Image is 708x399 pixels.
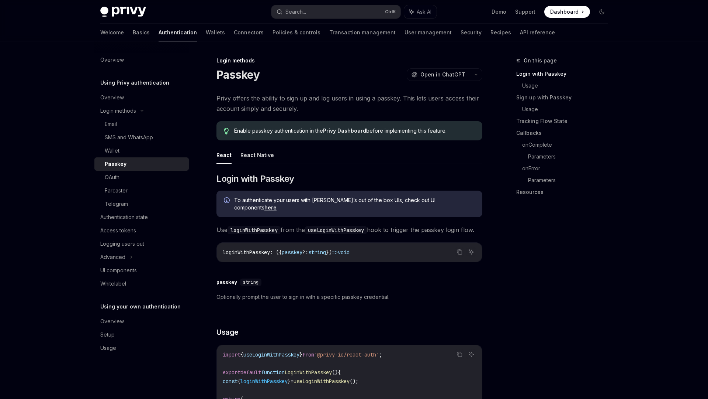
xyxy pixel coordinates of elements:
span: } [299,351,302,358]
a: Support [515,8,535,16]
a: Tracking Flow State [516,115,614,127]
span: Optionally prompt the user to sign in with a specific passkey credential. [216,293,482,301]
div: Farcaster [105,186,128,195]
span: ?: [302,249,308,256]
a: Overview [94,53,189,66]
a: onComplete [522,139,614,151]
span: On this page [524,56,557,65]
span: useLoginWithPasskey [294,378,350,385]
span: ; [379,351,382,358]
div: UI components [100,266,137,275]
span: Login with Passkey [216,173,294,185]
a: Wallet [94,144,189,157]
button: Search...CtrlK [271,5,400,18]
code: useLoginWithPasskey [305,226,367,234]
span: function [261,369,285,376]
a: Usage [522,80,614,92]
span: Privy offers the ability to sign up and log users in using a passkey. This lets users access thei... [216,93,482,114]
div: Whitelabel [100,279,126,288]
div: Overview [100,55,124,64]
span: To authenticate your users with [PERSON_NAME]’s out of the box UIs, check out UI components . [234,197,475,211]
div: Overview [100,317,124,326]
a: Authentication state [94,211,189,224]
button: Copy the contents from the code block [455,349,464,359]
a: Recipes [490,24,511,41]
span: () [332,369,338,376]
span: useLoginWithPasskey [243,351,299,358]
button: Copy the contents from the code block [455,247,464,257]
span: LoginWithPasskey [285,369,332,376]
a: onError [522,163,614,174]
a: Transaction management [329,24,396,41]
a: Logging users out [94,237,189,250]
div: Usage [100,344,116,352]
span: '@privy-io/react-auth' [314,351,379,358]
span: from [302,351,314,358]
span: default [240,369,261,376]
svg: Tip [224,128,229,134]
a: Email [94,117,189,131]
a: Demo [492,8,506,16]
a: API reference [520,24,555,41]
a: User management [405,24,452,41]
a: Overview [94,91,189,104]
div: Access tokens [100,226,136,235]
a: Parameters [528,174,614,186]
span: Enable passkey authentication in the before implementing this feature. [234,127,475,134]
div: Advanced [100,253,125,262]
a: Callbacks [516,127,614,139]
div: Authentication state [100,213,148,222]
span: { [338,369,341,376]
a: Privy Dashboard [323,127,366,134]
button: React [216,146,232,164]
span: : ({ [270,249,282,256]
div: passkey [216,279,237,286]
svg: Info [224,197,231,205]
div: Email [105,120,117,129]
span: string [308,249,326,256]
a: Access tokens [94,224,189,237]
span: Ask AI [417,8,431,16]
h5: Using your own authentication [100,302,181,311]
a: Security [461,24,482,41]
a: Authentication [159,24,197,41]
span: (); [350,378,358,385]
a: Whitelabel [94,277,189,290]
a: here [264,204,277,211]
span: Use from the hook to trigger the passkey login flow. [216,225,482,235]
h5: Using Privy authentication [100,78,169,87]
a: Welcome [100,24,124,41]
div: Telegram [105,199,128,208]
span: passkey [282,249,302,256]
a: Connectors [234,24,264,41]
button: Ask AI [466,247,476,257]
div: Logging users out [100,239,144,248]
div: Setup [100,330,115,339]
div: Overview [100,93,124,102]
a: Passkey [94,157,189,171]
a: SMS and WhatsApp [94,131,189,144]
a: Wallets [206,24,225,41]
span: const [223,378,237,385]
div: SMS and WhatsApp [105,133,153,142]
img: dark logo [100,7,146,17]
code: loginWithPasskey [228,226,281,234]
button: Open in ChatGPT [407,68,470,81]
a: Sign up with Passkey [516,92,614,103]
div: Passkey [105,160,126,168]
span: { [237,378,240,385]
span: Dashboard [550,8,579,16]
a: OAuth [94,171,189,184]
button: React Native [240,146,274,164]
span: Ctrl K [385,9,396,15]
span: { [240,351,243,358]
a: Dashboard [544,6,590,18]
span: = [291,378,294,385]
button: Toggle dark mode [596,6,608,18]
span: => [332,249,338,256]
a: Overview [94,315,189,328]
a: Login with Passkey [516,68,614,80]
a: Telegram [94,197,189,211]
button: Ask AI [466,349,476,359]
a: Setup [94,328,189,341]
